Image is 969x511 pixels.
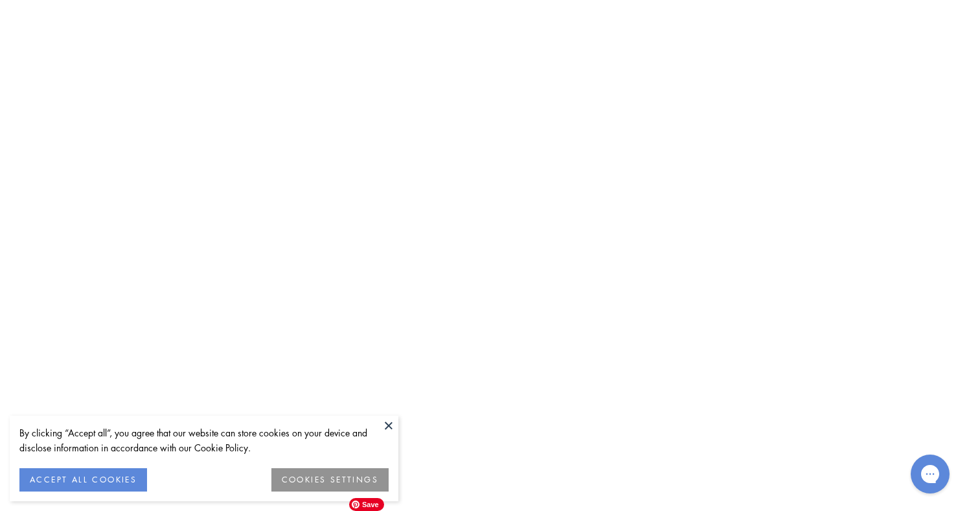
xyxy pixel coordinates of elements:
[19,425,389,455] div: By clicking “Accept all”, you agree that our website can store cookies on your device and disclos...
[349,498,384,511] span: Save
[904,450,956,498] iframe: Gorgias live chat messenger
[19,468,147,492] button: ACCEPT ALL COOKIES
[271,468,389,492] button: COOKIES SETTINGS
